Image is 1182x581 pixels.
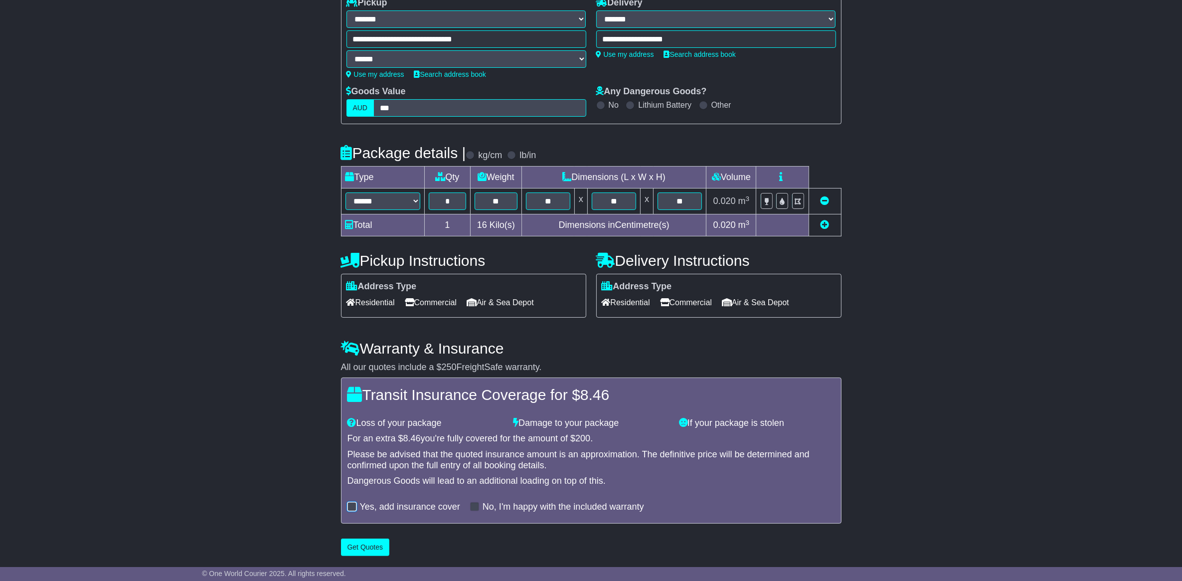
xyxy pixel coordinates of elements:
[738,196,750,206] span: m
[602,295,650,310] span: Residential
[638,100,691,110] label: Lithium Battery
[467,295,534,310] span: Air & Sea Depot
[821,196,830,206] a: Remove this item
[360,502,460,513] label: Yes, add insurance cover
[477,220,487,230] span: 16
[641,189,654,214] td: x
[424,167,471,189] td: Qty
[471,214,522,236] td: Kilo(s)
[403,433,421,443] span: 8.46
[347,449,835,471] div: Please be advised that the quoted insurance amount is an approximation. The definitive price will...
[713,220,736,230] span: 0.020
[706,167,756,189] td: Volume
[341,539,390,556] button: Get Quotes
[596,50,654,58] a: Use my address
[414,70,486,78] a: Search address book
[508,418,674,429] div: Damage to your package
[580,387,609,403] span: 8.46
[738,220,750,230] span: m
[574,189,587,214] td: x
[346,295,395,310] span: Residential
[596,252,842,269] h4: Delivery Instructions
[519,150,536,161] label: lb/in
[342,418,508,429] div: Loss of your package
[346,70,404,78] a: Use my address
[521,167,706,189] td: Dimensions (L x W x H)
[341,252,586,269] h4: Pickup Instructions
[341,340,842,357] h4: Warranty & Insurance
[521,214,706,236] td: Dimensions in Centimetre(s)
[202,570,346,578] span: © One World Courier 2025. All rights reserved.
[347,476,835,487] div: Dangerous Goods will lead to an additional loading on top of this.
[341,362,842,373] div: All our quotes include a $ FreightSafe warranty.
[664,50,736,58] a: Search address book
[346,281,417,292] label: Address Type
[674,418,840,429] div: If your package is stolen
[713,196,736,206] span: 0.020
[405,295,457,310] span: Commercial
[660,295,712,310] span: Commercial
[341,145,466,161] h4: Package details |
[746,195,750,202] sup: 3
[471,167,522,189] td: Weight
[746,219,750,226] sup: 3
[609,100,619,110] label: No
[596,86,707,97] label: Any Dangerous Goods?
[711,100,731,110] label: Other
[346,86,406,97] label: Goods Value
[341,167,424,189] td: Type
[442,362,457,372] span: 250
[483,502,644,513] label: No, I'm happy with the included warranty
[722,295,789,310] span: Air & Sea Depot
[821,220,830,230] a: Add new item
[347,433,835,444] div: For an extra $ you're fully covered for the amount of $ .
[602,281,672,292] label: Address Type
[478,150,502,161] label: kg/cm
[346,99,374,117] label: AUD
[341,214,424,236] td: Total
[575,433,590,443] span: 200
[347,387,835,403] h4: Transit Insurance Coverage for $
[424,214,471,236] td: 1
